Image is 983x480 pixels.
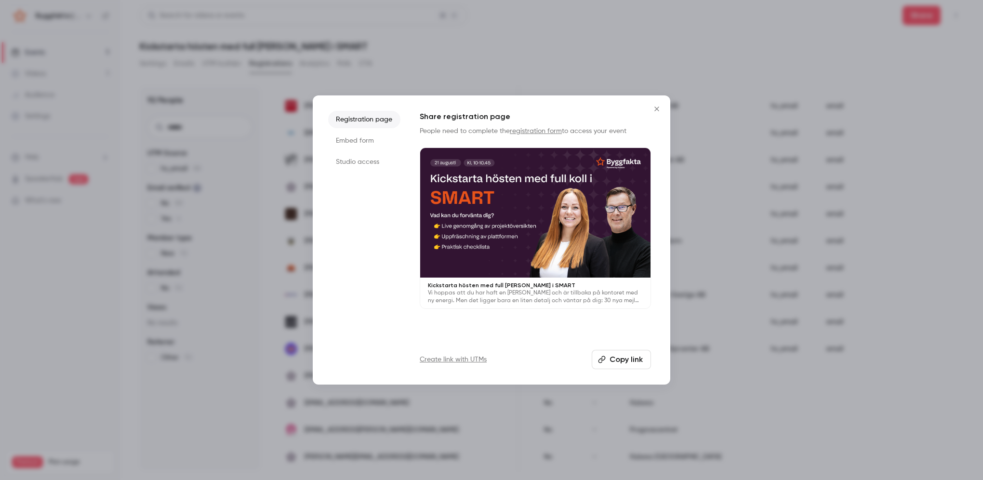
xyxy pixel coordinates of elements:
p: Kickstarta hösten med full [PERSON_NAME] i SMART [428,281,643,289]
li: Registration page [328,111,400,128]
p: People need to complete the to access your event [420,126,651,136]
li: Embed form [328,132,400,149]
a: registration form [510,128,562,134]
a: Kickstarta hösten med full [PERSON_NAME] i SMARTVi hoppas att du har haft en [PERSON_NAME] och är... [420,147,651,309]
p: Vi hoppas att du har haft en [PERSON_NAME] och är tillbaka på kontoret med ny energi. Men det lig... [428,289,643,305]
h1: Share registration page [420,111,651,122]
a: Create link with UTMs [420,355,487,364]
li: Studio access [328,153,400,171]
button: Close [647,99,666,119]
button: Copy link [592,350,651,369]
